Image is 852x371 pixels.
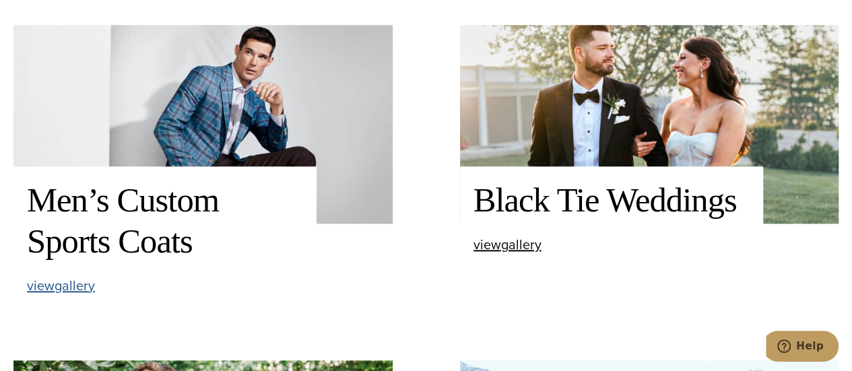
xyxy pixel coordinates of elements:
iframe: Opens a widget where you can chat to one of our agents [766,331,839,364]
h2: Black Tie Weddings [473,180,750,221]
span: view gallery [473,234,542,255]
h2: Men’s Custom Sports Coats [27,180,303,261]
img: Client in blue bespoke Loro Piana sportscoat, white shirt. [13,25,393,224]
span: view gallery [27,275,95,296]
a: viewgallery [27,279,95,293]
a: viewgallery [473,238,542,252]
img: Bride & groom outside. Bride wearing low cut wedding dress. Groom wearing wedding tuxedo by Zegna. [460,25,839,224]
